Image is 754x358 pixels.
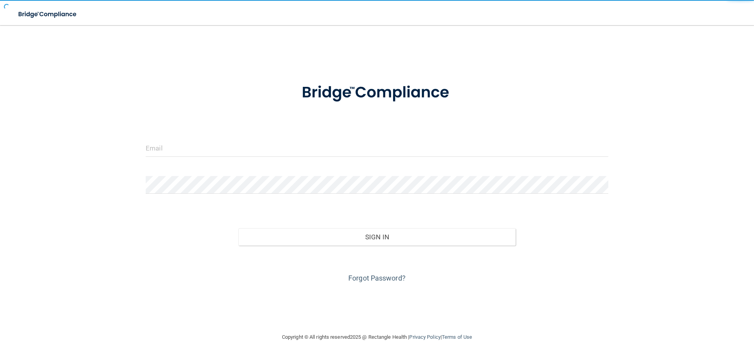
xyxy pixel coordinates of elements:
input: Email [146,139,608,157]
div: Copyright © All rights reserved 2025 @ Rectangle Health | | [234,325,520,350]
a: Privacy Policy [409,334,440,340]
img: bridge_compliance_login_screen.278c3ca4.svg [285,72,469,113]
img: bridge_compliance_login_screen.278c3ca4.svg [12,6,84,22]
a: Forgot Password? [348,274,406,282]
button: Sign In [238,228,516,246]
a: Terms of Use [442,334,472,340]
